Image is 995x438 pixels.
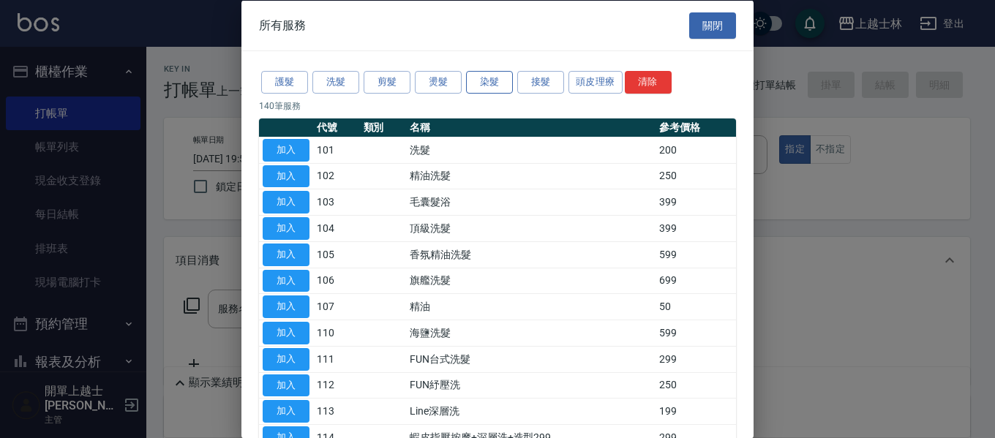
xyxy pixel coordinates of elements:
span: 所有服務 [259,18,306,32]
td: 250 [656,372,736,399]
button: 加入 [263,295,309,318]
button: 加入 [263,374,309,396]
td: 105 [313,241,360,268]
td: 香氛精油洗髮 [406,241,656,268]
td: 111 [313,346,360,372]
td: 110 [313,320,360,346]
td: 112 [313,372,360,399]
td: 599 [656,320,736,346]
td: 海鹽洗髮 [406,320,656,346]
th: 參考價格 [656,118,736,137]
td: 113 [313,398,360,424]
button: 頭皮理療 [568,71,623,94]
td: 精油 [406,293,656,320]
td: 106 [313,268,360,294]
th: 名稱 [406,118,656,137]
td: 107 [313,293,360,320]
td: 101 [313,137,360,163]
td: 250 [656,163,736,189]
button: 清除 [625,71,672,94]
button: 加入 [263,400,309,423]
th: 代號 [313,118,360,137]
td: 399 [656,215,736,241]
td: 精油洗髮 [406,163,656,189]
button: 護髮 [261,71,308,94]
td: FUN紓壓洗 [406,372,656,399]
button: 加入 [263,269,309,292]
td: 399 [656,189,736,215]
button: 加入 [263,322,309,344]
td: FUN台式洗髮 [406,346,656,372]
td: 599 [656,241,736,268]
td: 103 [313,189,360,215]
th: 類別 [360,118,407,137]
button: 加入 [263,165,309,187]
button: 剪髮 [364,71,410,94]
td: 毛囊髮浴 [406,189,656,215]
td: Line深層洗 [406,398,656,424]
td: 50 [656,293,736,320]
button: 加入 [263,191,309,214]
button: 加入 [263,347,309,370]
button: 加入 [263,138,309,161]
td: 104 [313,215,360,241]
td: 299 [656,346,736,372]
button: 接髮 [517,71,564,94]
button: 燙髮 [415,71,462,94]
td: 699 [656,268,736,294]
td: 洗髮 [406,137,656,163]
button: 染髮 [466,71,513,94]
button: 關閉 [689,12,736,39]
p: 140 筆服務 [259,99,736,112]
td: 102 [313,163,360,189]
button: 加入 [263,217,309,240]
td: 頂級洗髮 [406,215,656,241]
td: 200 [656,137,736,163]
td: 旗艦洗髮 [406,268,656,294]
button: 洗髮 [312,71,359,94]
td: 199 [656,398,736,424]
button: 加入 [263,243,309,265]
